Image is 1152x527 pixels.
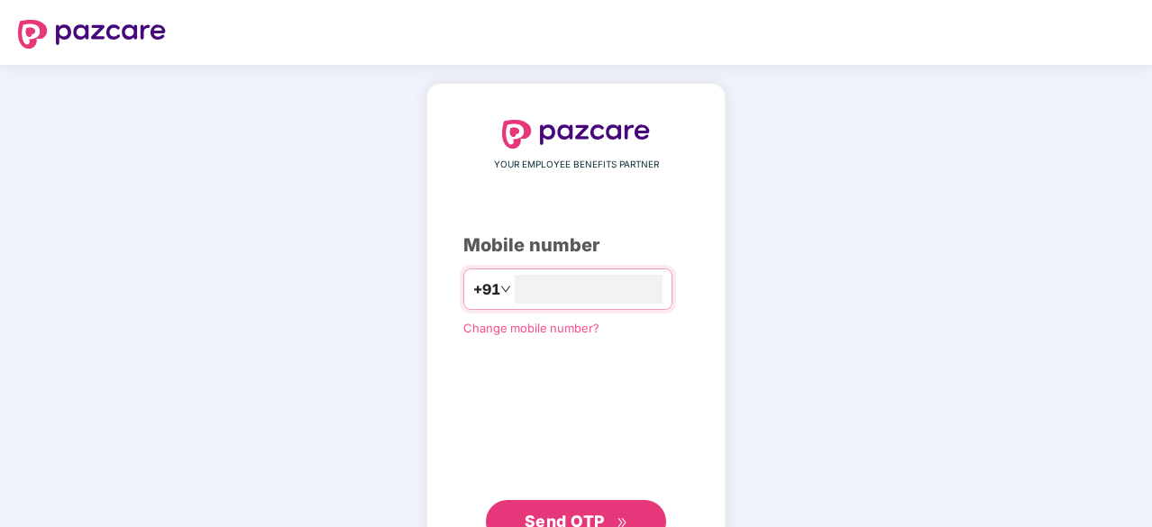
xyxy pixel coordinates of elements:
span: YOUR EMPLOYEE BENEFITS PARTNER [494,158,659,172]
img: logo [502,120,650,149]
span: down [500,284,511,295]
a: Change mobile number? [463,321,599,335]
img: logo [18,20,166,49]
span: +91 [473,278,500,301]
div: Mobile number [463,232,689,259]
